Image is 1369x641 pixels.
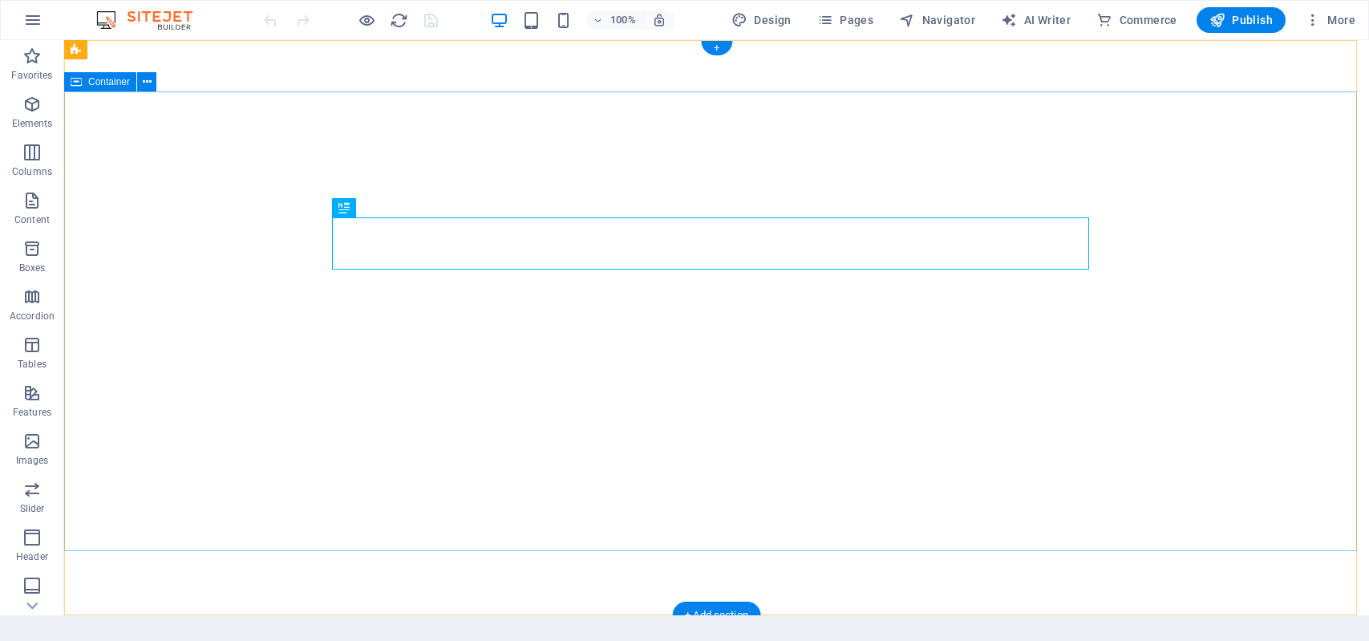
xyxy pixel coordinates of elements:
[1001,12,1071,28] span: AI Writer
[586,10,643,30] button: 100%
[20,502,45,515] p: Slider
[390,11,408,30] i: Reload page
[1305,12,1355,28] span: More
[13,406,51,419] p: Features
[14,213,50,226] p: Content
[701,41,732,55] div: +
[725,7,798,33] button: Design
[1096,12,1177,28] span: Commerce
[1209,12,1273,28] span: Publish
[1090,7,1184,33] button: Commerce
[610,10,636,30] h6: 100%
[12,165,52,178] p: Columns
[12,117,53,130] p: Elements
[10,310,55,323] p: Accordion
[92,10,213,30] img: Editor Logo
[893,7,982,33] button: Navigator
[672,602,761,629] div: + Add section
[1298,7,1362,33] button: More
[16,454,49,467] p: Images
[731,12,792,28] span: Design
[725,7,798,33] div: Design (Ctrl+Alt+Y)
[817,12,873,28] span: Pages
[19,262,46,274] p: Boxes
[899,12,975,28] span: Navigator
[811,7,880,33] button: Pages
[16,550,48,563] p: Header
[994,7,1077,33] button: AI Writer
[18,358,47,371] p: Tables
[652,13,666,27] i: On resize automatically adjust zoom level to fit chosen device.
[11,69,52,82] p: Favorites
[88,77,130,87] span: Container
[389,10,408,30] button: reload
[357,10,376,30] button: Click here to leave preview mode and continue editing
[1197,7,1286,33] button: Publish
